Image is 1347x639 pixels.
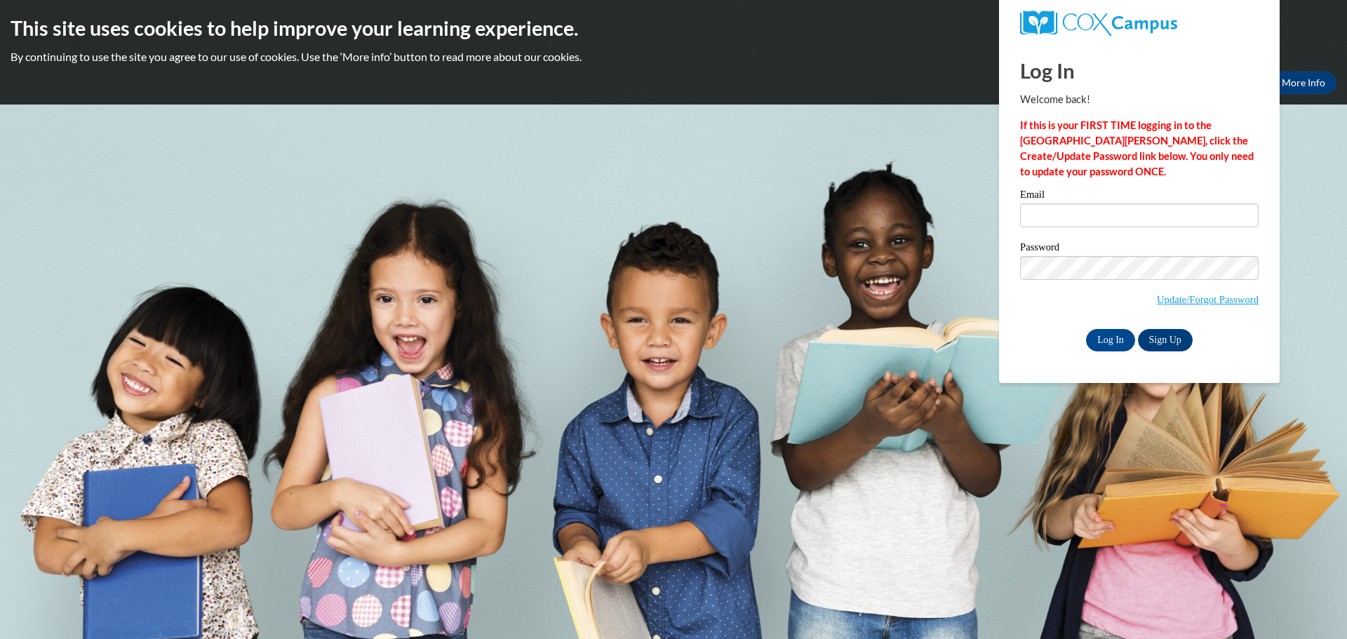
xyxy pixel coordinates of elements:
h2: This site uses cookies to help improve your learning experience. [11,14,1336,42]
input: Log In [1086,329,1135,351]
h1: Log In [1020,56,1259,85]
strong: If this is your FIRST TIME logging in to the [GEOGRAPHIC_DATA][PERSON_NAME], click the Create/Upd... [1020,119,1254,177]
p: By continuing to use the site you agree to our use of cookies. Use the ‘More info’ button to read... [11,49,1336,65]
label: Password [1020,242,1259,256]
a: More Info [1271,72,1336,94]
a: Sign Up [1138,329,1193,351]
img: COX Campus [1020,11,1177,36]
label: Email [1020,189,1259,203]
a: COX Campus [1020,11,1259,36]
a: Update/Forgot Password [1157,294,1259,305]
p: Welcome back! [1020,92,1259,107]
